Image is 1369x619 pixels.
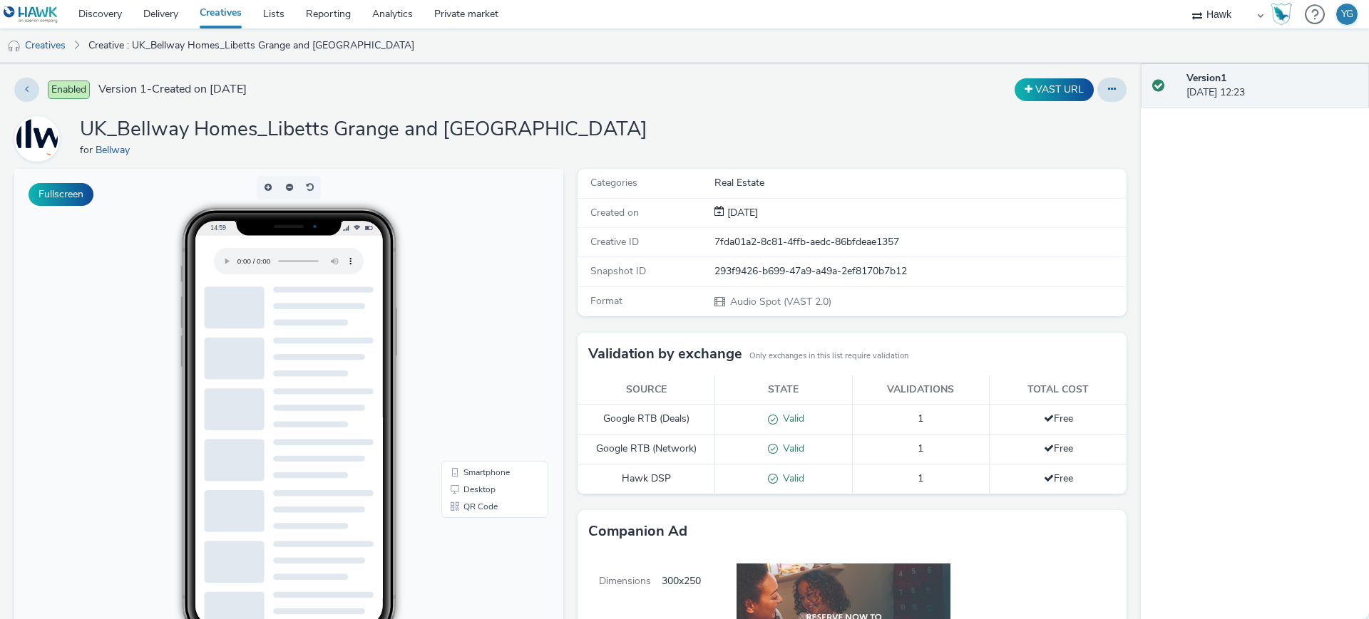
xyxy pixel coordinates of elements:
div: 7fda01a2-8c81-4ffb-aedc-86bfdeae1357 [714,235,1125,249]
span: Created on [590,206,639,219]
span: Desktop [449,316,481,325]
td: Google RTB (Network) [578,435,715,464]
div: YG [1341,4,1353,25]
span: QR Code [449,333,483,342]
li: QR Code [430,329,531,346]
span: 1 [918,442,923,455]
span: Format [590,294,622,308]
a: Creative : UK_Bellway Homes_Libetts Grange and [GEOGRAPHIC_DATA] [81,28,421,63]
span: Free [1044,472,1073,485]
small: Only exchanges in this list require validation [749,350,908,362]
span: 1 [918,412,923,425]
button: Fullscreen [29,183,93,206]
th: Total cost [990,375,1127,405]
div: Creation 03 October 2025, 12:23 [724,206,758,220]
th: Source [578,375,715,405]
li: Smartphone [430,295,531,312]
td: Hawk DSP [578,464,715,494]
span: Version 1 - Created on [DATE] [98,81,247,98]
span: Free [1044,412,1073,425]
span: for [80,143,96,157]
img: audio [7,39,21,53]
span: Categories [590,176,637,189]
span: [DATE] [724,206,758,219]
td: Google RTB (Deals) [578,405,715,435]
button: VAST URL [1015,78,1094,101]
img: undefined Logo [4,6,58,24]
a: Bellway [96,143,135,157]
span: 1 [918,472,923,485]
span: Valid [778,472,804,485]
span: 14:59 [196,55,212,63]
div: [DATE] 12:23 [1186,71,1358,100]
span: Snapshot ID [590,264,646,278]
li: Desktop [430,312,531,329]
div: Duplicate the creative as a VAST URL [1011,78,1097,101]
th: Validations [852,375,990,405]
a: Bellway [14,132,66,145]
img: Hawk Academy [1271,3,1292,26]
h3: Companion Ad [588,521,687,542]
img: Bellway [16,118,58,160]
span: Valid [778,442,804,455]
span: Creative ID [590,235,639,249]
div: Real Estate [714,176,1125,190]
span: Free [1044,442,1073,455]
div: 293f9426-b699-47a9-a49a-2ef8170b7b12 [714,264,1125,279]
span: Enabled [48,80,90,99]
a: Hawk Academy [1271,3,1298,26]
span: Smartphone [449,299,496,308]
h3: Validation by exchange [588,343,742,365]
span: Valid [778,412,804,425]
h1: UK_Bellway Homes_Libetts Grange and [GEOGRAPHIC_DATA] [80,116,647,143]
span: Audio Spot (VAST 2.0) [729,295,831,308]
th: State [715,375,853,405]
strong: Version 1 [1186,71,1226,85]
